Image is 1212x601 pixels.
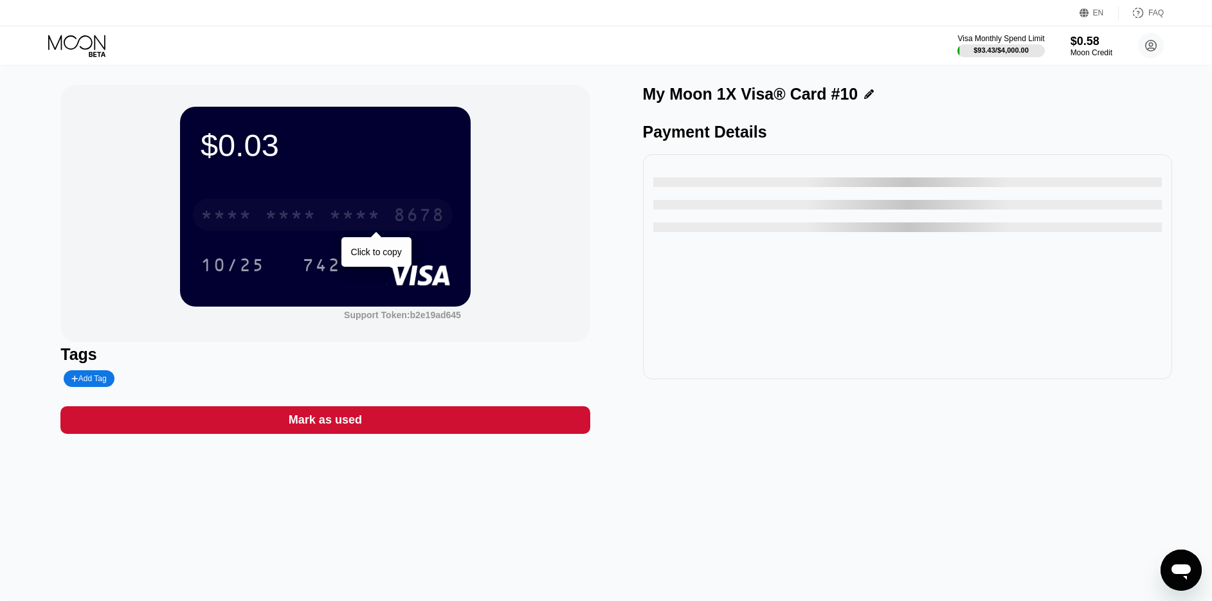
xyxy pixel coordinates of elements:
div: Mark as used [60,406,590,434]
div: 742 [293,249,350,281]
div: Mark as used [289,413,362,427]
div: My Moon 1X Visa® Card #10 [643,85,858,103]
div: Moon Credit [1071,48,1112,57]
div: Support Token:b2e19ad645 [344,310,461,320]
div: $0.58 [1071,35,1112,48]
div: FAQ [1119,6,1164,19]
div: Add Tag [71,374,106,383]
div: FAQ [1148,8,1164,17]
div: Visa Monthly Spend Limit$93.43/$4,000.00 [957,34,1044,57]
div: EN [1093,8,1104,17]
div: Payment Details [643,123,1172,141]
div: $93.43 / $4,000.00 [973,46,1029,54]
div: $0.58Moon Credit [1071,35,1112,57]
div: 742 [302,256,341,277]
div: 8678 [393,206,445,227]
iframe: Button to launch messaging window [1161,550,1202,591]
div: Visa Monthly Spend Limit [957,34,1044,43]
div: $0.03 [201,127,450,163]
div: EN [1080,6,1119,19]
div: Click to copy [351,247,402,257]
div: 10/25 [201,256,265,277]
div: 10/25 [191,249,275,281]
div: Add Tag [64,370,114,387]
div: Tags [60,345,590,364]
div: Support Token: b2e19ad645 [344,310,461,320]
